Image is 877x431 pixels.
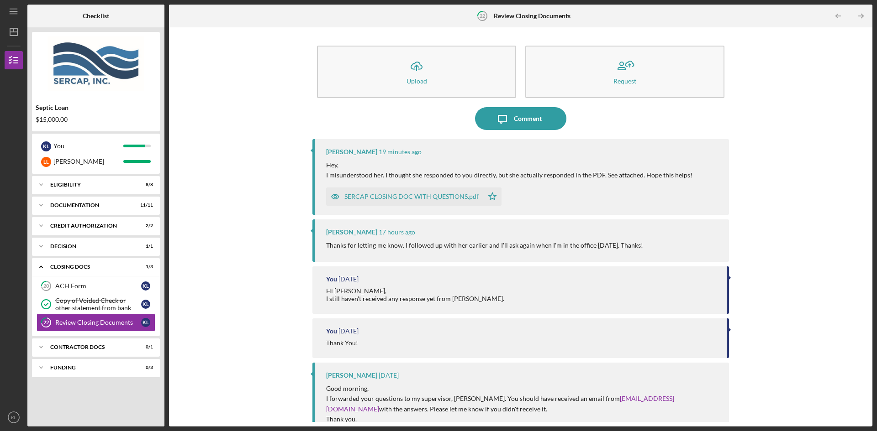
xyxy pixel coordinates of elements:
[326,228,377,236] div: [PERSON_NAME]
[141,318,150,327] div: K L
[326,372,377,379] div: [PERSON_NAME]
[137,264,153,270] div: 1 / 3
[338,327,359,335] time: 2025-09-29 16:56
[50,344,130,350] div: Contractor Docs
[326,148,377,156] div: [PERSON_NAME]
[41,157,51,167] div: L L
[41,141,51,151] div: K L
[613,78,636,84] div: Request
[36,116,156,123] div: $15,000.00
[525,46,724,98] button: Request
[326,187,502,206] button: SERCAP CLOSING DOC WITH QUESTIONS.pdf
[407,78,427,84] div: Upload
[43,283,49,289] tspan: 20
[137,223,153,228] div: 2 / 2
[137,365,153,370] div: 0 / 3
[494,12,571,20] b: Review Closing Documents
[317,46,516,98] button: Upload
[137,244,153,249] div: 1 / 1
[11,415,16,420] text: KL
[480,13,485,19] tspan: 22
[53,154,123,169] div: [PERSON_NAME]
[379,372,399,379] time: 2025-09-29 16:51
[514,107,542,130] div: Comment
[475,107,566,130] button: Comment
[37,295,155,313] a: Copy of Voided Check or other statement from bankKL
[344,193,479,200] div: SERCAP CLOSING DOC WITH QUESTIONS.pdf
[83,12,109,20] b: Checklist
[326,170,692,180] p: I misunderstood her. I thought she responded to you directly, but she actually responded in the P...
[50,365,130,370] div: Funding
[50,244,130,249] div: Decision
[326,394,720,414] p: I forwarded your questions to my supervisor, [PERSON_NAME]. You should have received an email fro...
[5,408,23,426] button: KL
[50,203,130,208] div: Documentation
[141,281,150,291] div: K L
[37,277,155,295] a: 20ACH FormKL
[50,182,130,187] div: Eligibility
[326,287,504,302] div: Hi [PERSON_NAME], I still haven't received any response yet from [PERSON_NAME].
[36,104,156,111] div: Septic Loan
[379,148,422,156] time: 2025-10-02 13:28
[338,275,359,283] time: 2025-10-01 13:20
[55,319,141,326] div: Review Closing Documents
[326,327,337,335] div: You
[326,414,720,424] p: Thank you.
[53,138,123,154] div: You
[326,384,720,394] p: Good morning,
[326,160,692,170] p: Hey,
[37,313,155,332] a: 22Review Closing DocumentsKL
[55,297,141,312] div: Copy of Voided Check or other statement from bank
[50,223,130,228] div: CREDIT AUTHORIZATION
[137,182,153,187] div: 8 / 8
[326,339,358,347] div: Thank You!
[326,275,337,283] div: You
[55,282,141,290] div: ACH Form
[379,228,415,236] time: 2025-10-01 20:47
[137,344,153,350] div: 0 / 1
[326,395,674,412] a: [EMAIL_ADDRESS][DOMAIN_NAME]
[43,320,49,326] tspan: 22
[50,264,130,270] div: CLOSING DOCS
[141,300,150,309] div: K L
[326,240,643,250] p: Thanks for letting me know. I followed up with her earlier and I'll ask again when I'm in the off...
[32,36,160,91] img: Product logo
[137,203,153,208] div: 11 / 11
